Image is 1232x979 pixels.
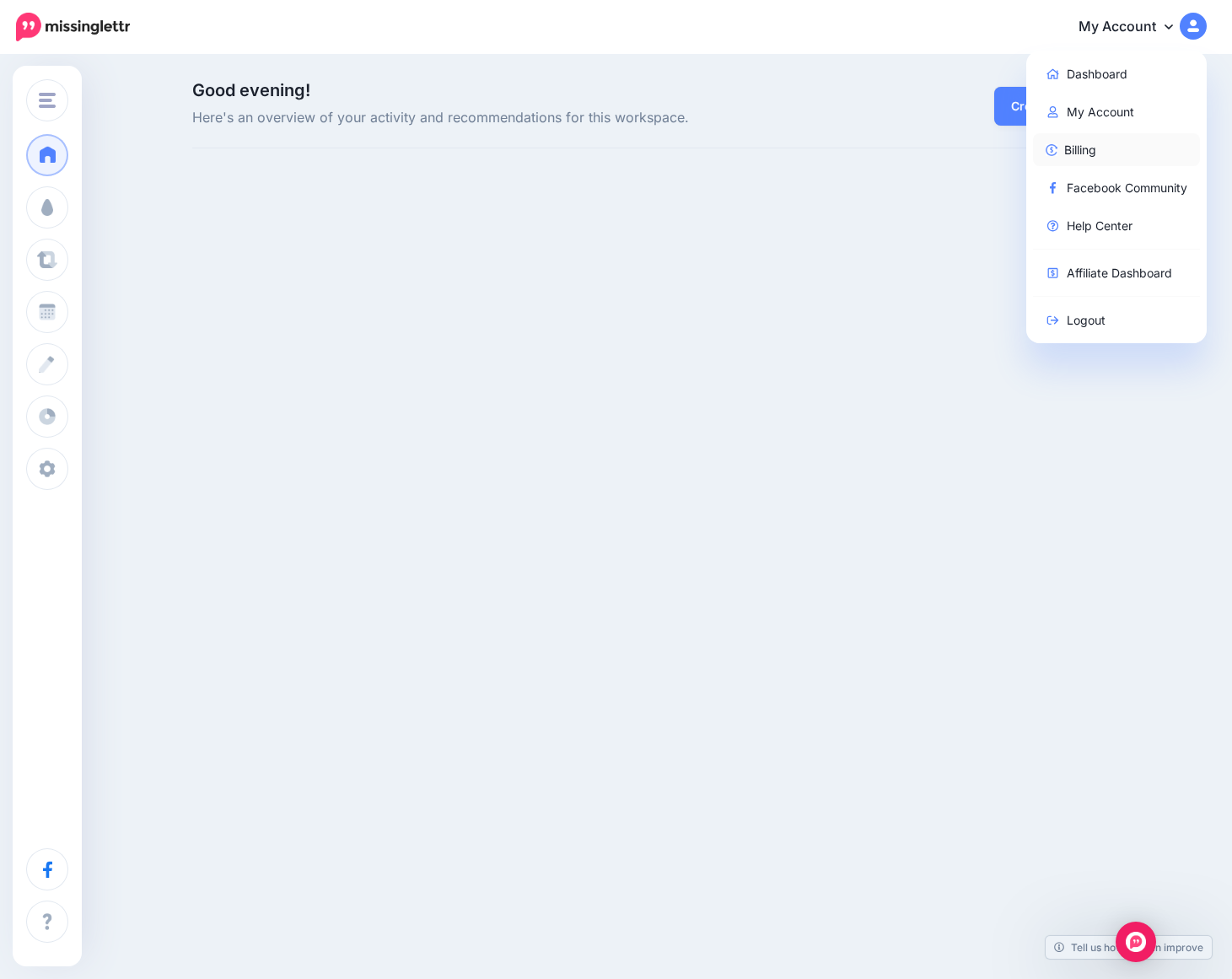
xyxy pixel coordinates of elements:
[1033,171,1201,204] a: Facebook Community
[1033,133,1201,166] a: Billing
[1033,209,1201,242] a: Help Center
[192,80,310,100] span: Good evening!
[16,13,130,41] img: Missinglettr
[192,107,814,129] span: Here's an overview of your activity and recommendations for this workspace.
[39,93,56,108] img: menu.png
[1033,256,1201,289] a: Affiliate Dashboard
[1033,95,1201,128] a: My Account
[1046,936,1212,959] a: Tell us how we can improve
[1062,7,1207,48] a: My Account
[1033,304,1201,336] a: Logout
[1046,144,1057,156] img: revenue-blue.png
[1026,51,1208,343] div: My Account
[1033,57,1201,90] a: Dashboard
[994,87,1095,126] a: Create Post
[1116,922,1156,962] div: Open Intercom Messenger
